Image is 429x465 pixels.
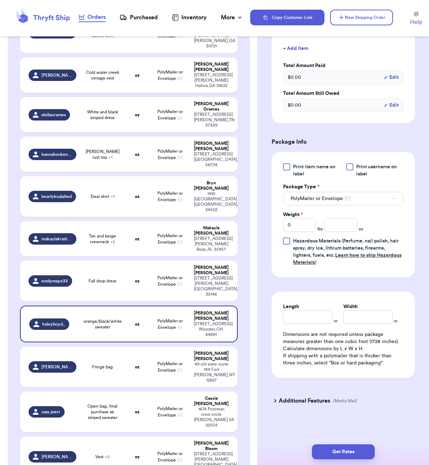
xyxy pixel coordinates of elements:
[279,397,330,405] h3: Additional Features
[157,407,183,417] span: PolyMailer or Envelope ✉️
[359,226,363,232] span: oz
[41,236,72,242] span: makaylakristinecreations
[157,276,183,286] span: PolyMailer or Envelope ✉️
[157,109,183,120] span: PolyMailer or Envelope ✉️
[283,62,403,69] label: Total Amount Paid
[394,318,398,324] span: in
[194,72,229,88] div: [STREET_ADDRESS][PERSON_NAME] Hahira , GA 31632
[41,112,66,118] span: stellaorames
[92,364,113,370] span: Fringe bag
[135,322,140,326] strong: oz
[135,194,140,199] strong: oz
[135,113,140,117] strong: oz
[356,163,403,178] span: Print username on label
[194,362,229,383] div: 49 old state route 149 Fort [PERSON_NAME] , NY 12827
[384,102,399,109] button: Edit
[283,90,403,97] label: Total Amount Still Owed
[194,225,229,236] div: Makayla [PERSON_NAME]
[157,234,183,244] span: PolyMailer or Envelope ✉️
[280,41,406,56] button: + Add Item
[41,194,72,199] span: bearlykoalafied
[157,149,183,160] span: PolyMailer or Envelope ✉️
[91,194,115,199] span: Dear shirt
[194,351,229,362] div: [PERSON_NAME] [PERSON_NAME]
[272,138,415,146] h3: Package Info
[384,74,399,81] button: Edit
[194,101,229,112] div: [PERSON_NAME] Orames
[283,183,319,190] label: Package Type
[194,152,229,168] div: [STREET_ADDRESS] [GEOGRAPHIC_DATA] , ND 58704
[172,13,207,22] a: Inventory
[194,236,229,252] div: [STREET_ADDRESS][PERSON_NAME] Boaz , AL 35957
[85,403,120,420] span: Open bag, final purchase ae striped sweater
[157,319,183,329] span: PolyMailer or Envelope ✉️
[85,70,120,81] span: Cold water creek vintage vest
[79,13,106,22] a: Orders
[41,278,68,284] span: emilymaye33
[85,109,120,121] span: White and black striped dress
[410,18,422,26] span: Help
[41,72,72,78] span: [PERSON_NAME]
[194,62,229,72] div: [PERSON_NAME] [PERSON_NAME]
[283,331,403,367] div: Dimensions are not required unless package measures greater than one cubic foot (1728 inches). Ca...
[157,70,183,81] span: PolyMailer or Envelope ✉️
[283,211,303,218] label: Weight
[291,195,350,202] span: PolyMailer or Envelope ✉️
[85,233,120,245] span: Tan and beige crewneck
[135,410,140,414] strong: oz
[95,454,110,460] span: Vest
[120,13,158,22] a: Purchased
[135,73,140,77] strong: oz
[288,74,301,81] span: $ 0.00
[84,318,122,330] span: orange/black/white sweater
[283,352,403,367] p: If shipping with a polymailer that is thicker than three inches, select "Box or hard packaging".
[343,303,358,310] label: Width
[41,364,72,370] span: [PERSON_NAME]
[157,451,183,462] span: PolyMailer or Envelope ✉️
[288,102,301,109] span: $ 0.00
[108,155,112,159] span: + 1
[105,455,110,459] span: + 2
[41,409,60,415] span: cass.pierr
[89,278,116,284] span: Fall drop dress
[194,311,228,321] div: [PERSON_NAME] [PERSON_NAME]
[194,27,229,49] div: [STREET_ADDRESS][PERSON_NAME] [PERSON_NAME] , GA 30721
[293,163,342,178] span: Print item name on label
[135,152,140,157] strong: oz
[194,441,229,451] div: [PERSON_NAME] Bloom
[41,152,72,157] span: hannahockenberry
[135,279,140,283] strong: oz
[194,265,229,276] div: [PERSON_NAME] [PERSON_NAME]
[135,455,140,459] strong: oz
[194,191,229,213] div: 1410 [GEOGRAPHIC_DATA] [GEOGRAPHIC_DATA] , VA 24502
[135,365,140,369] strong: oz
[194,141,229,152] div: [PERSON_NAME] [PERSON_NAME]
[283,303,299,310] label: Length
[312,444,375,459] button: Get Rates
[79,13,106,21] div: Orders
[194,180,229,191] div: Bryn [PERSON_NAME]
[221,13,243,22] div: More
[250,10,324,25] button: Copy Customer Link
[194,321,228,337] div: [STREET_ADDRESS] Wooster , OH 44691
[293,253,402,265] a: Learn how to ship Hazardous Materials
[410,12,422,26] a: Help
[110,240,115,244] span: + 2
[330,10,393,25] button: New Shipping Order
[194,276,229,297] div: [STREET_ADDRESS][PERSON_NAME] [GEOGRAPHIC_DATA] , AL 35146
[283,192,403,205] button: PolyMailer or Envelope ✉️
[194,407,229,428] div: 1674 Potomac crest circle [PERSON_NAME] , VA 22554
[194,112,229,128] div: [STREET_ADDRESS] [PERSON_NAME] , TN 37339
[41,454,72,460] span: [PERSON_NAME].[PERSON_NAME]
[111,194,115,199] span: + 1
[157,362,183,372] span: PolyMailer or Envelope ✉️
[42,321,65,327] span: haleyboyd_
[293,239,340,244] span: Hazardous Materials
[334,318,338,324] span: in
[333,398,357,404] p: (Media Mail)
[317,226,323,232] span: lbs
[293,239,402,265] span: (Perfume, nail polish, hair spray, dry ice, lithium batteries, firearms, lighters, fuels, etc. )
